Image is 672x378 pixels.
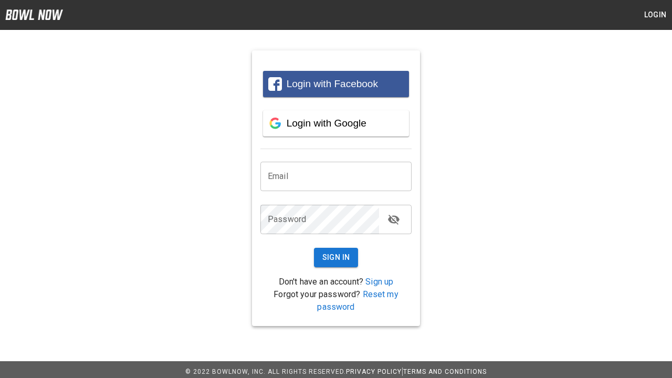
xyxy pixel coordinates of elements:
[260,288,412,313] p: Forgot your password?
[263,110,409,136] button: Login with Google
[287,78,378,89] span: Login with Facebook
[263,71,409,97] button: Login with Facebook
[314,248,359,267] button: Sign In
[317,289,398,312] a: Reset my password
[383,209,404,230] button: toggle password visibility
[638,5,672,25] button: Login
[260,276,412,288] p: Don't have an account?
[365,277,393,287] a: Sign up
[403,368,487,375] a: Terms and Conditions
[5,9,63,20] img: logo
[287,118,366,129] span: Login with Google
[346,368,402,375] a: Privacy Policy
[185,368,346,375] span: © 2022 BowlNow, Inc. All Rights Reserved.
